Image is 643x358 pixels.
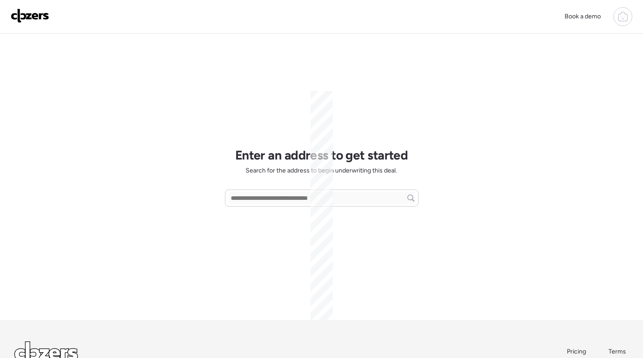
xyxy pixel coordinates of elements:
[11,9,49,23] img: Logo
[608,348,626,355] span: Terms
[608,347,629,356] a: Terms
[565,13,601,20] span: Book a demo
[567,348,586,355] span: Pricing
[567,347,587,356] a: Pricing
[235,147,408,163] h1: Enter an address to get started
[246,166,397,175] span: Search for the address to begin underwriting this deal.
